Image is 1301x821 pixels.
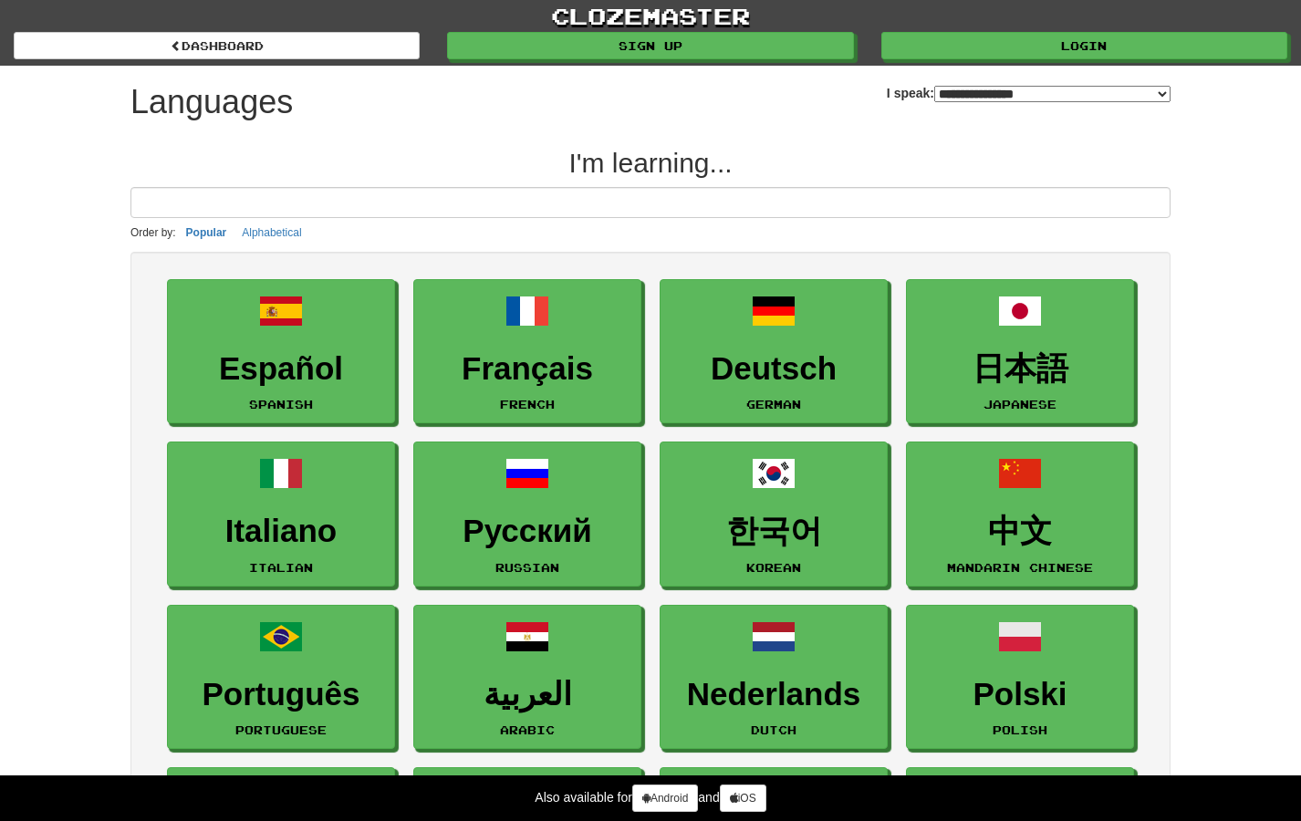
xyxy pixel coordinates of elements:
small: Mandarin Chinese [947,561,1093,574]
h3: Nederlands [670,677,878,712]
a: 한국어Korean [660,442,888,587]
a: EspañolSpanish [167,279,395,424]
a: iOS [720,785,766,812]
h3: Deutsch [670,351,878,387]
select: I speak: [934,86,1171,102]
small: Arabic [500,723,555,736]
small: Japanese [984,398,1056,410]
a: dashboard [14,32,420,59]
h3: Français [423,351,631,387]
small: Italian [249,561,313,574]
a: Android [632,785,698,812]
small: French [500,398,555,410]
h3: 中文 [916,514,1124,549]
small: Dutch [751,723,796,736]
small: Spanish [249,398,313,410]
a: العربيةArabic [413,605,641,750]
small: Order by: [130,226,176,239]
small: Russian [495,561,559,574]
small: German [746,398,801,410]
a: FrançaisFrench [413,279,641,424]
a: ItalianoItalian [167,442,395,587]
h3: Español [177,351,385,387]
label: I speak: [887,84,1171,102]
a: NederlandsDutch [660,605,888,750]
h2: I'm learning... [130,148,1171,178]
a: PortuguêsPortuguese [167,605,395,750]
small: Korean [746,561,801,574]
a: 中文Mandarin Chinese [906,442,1134,587]
h3: Русский [423,514,631,549]
a: РусскийRussian [413,442,641,587]
h1: Languages [130,84,293,120]
button: Popular [181,223,233,243]
h3: 日本語 [916,351,1124,387]
small: Polish [993,723,1047,736]
h3: 한국어 [670,514,878,549]
a: Sign up [447,32,853,59]
small: Portuguese [235,723,327,736]
a: Login [881,32,1287,59]
h3: Italiano [177,514,385,549]
a: PolskiPolish [906,605,1134,750]
h3: Polski [916,677,1124,712]
a: DeutschGerman [660,279,888,424]
a: 日本語Japanese [906,279,1134,424]
h3: Português [177,677,385,712]
h3: العربية [423,677,631,712]
button: Alphabetical [236,223,307,243]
